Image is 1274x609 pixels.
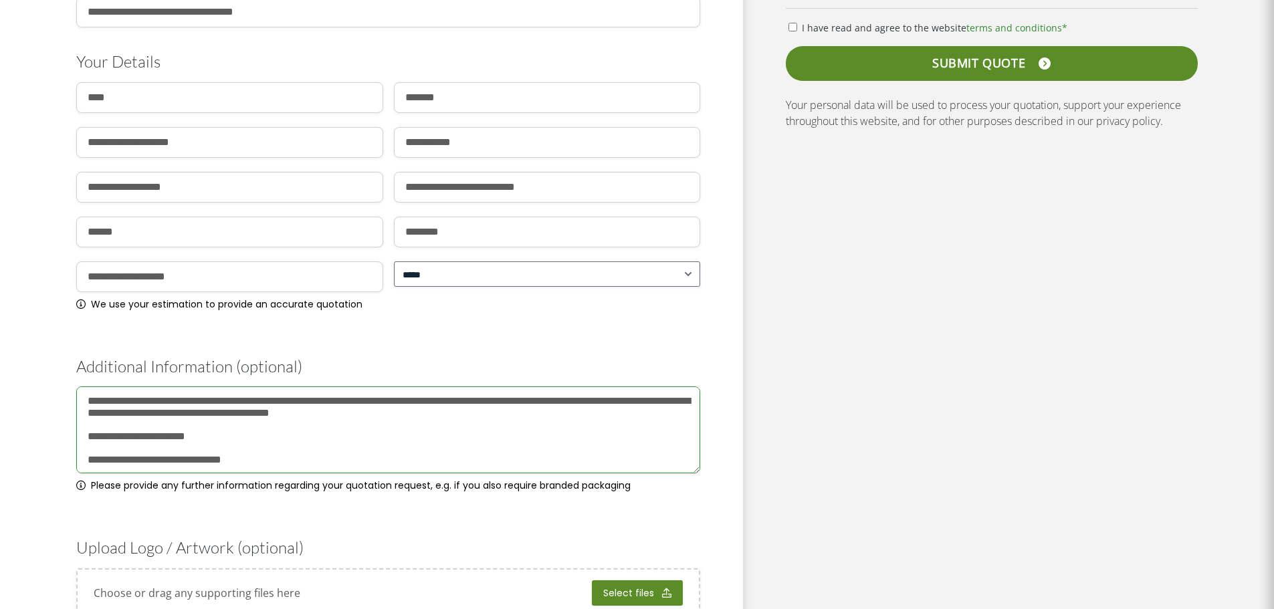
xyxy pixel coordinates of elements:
a: terms and conditions* [966,21,1067,34]
a: SUBMIT QUOTE [786,46,1197,81]
div: Please provide any further information regarding your quotation request, e.g. if you also require... [76,479,700,492]
p: Your personal data will be used to process your quotation, support your experience throughout thi... [786,97,1197,129]
h3: Upload Logo / Artwork (optional) [76,538,700,558]
span: Drop files here or [94,588,300,598]
h3: Additional Information (optional) [76,357,700,376]
span: SUBMIT QUOTE [932,56,1025,71]
input: I have read and agree to the websiteterms and conditions* [788,23,797,31]
button: select files, upload logo or artwork [592,580,683,606]
h3: Your Details [76,52,700,72]
div: We use your estimation to provide an accurate quotation [76,297,383,311]
span: I have read and agree to the website [802,21,1067,34]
